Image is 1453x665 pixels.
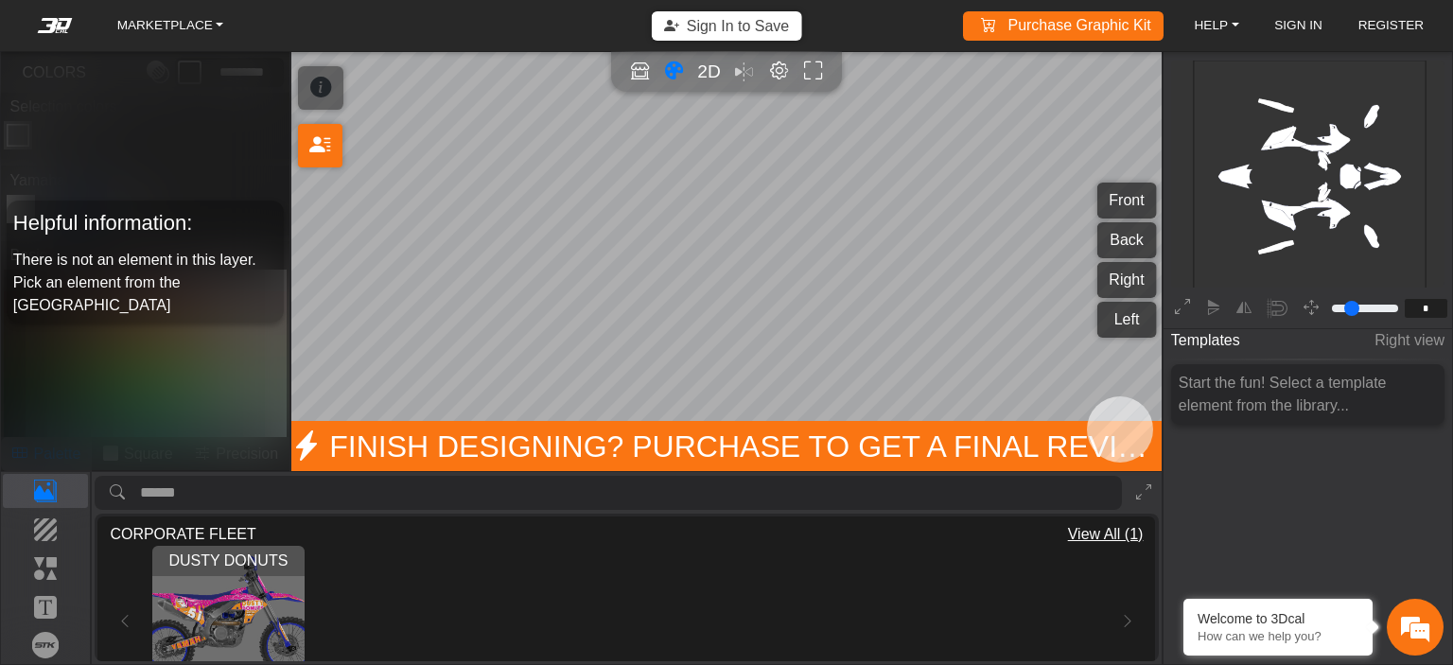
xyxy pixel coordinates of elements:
[765,59,793,86] button: Editor settings
[127,498,244,556] div: FAQs
[1187,12,1247,38] a: HELP
[1297,293,1326,323] button: Pan
[110,192,261,372] span: We're online!
[800,59,828,86] button: Full screen
[969,11,1159,41] a: Purchase Graphic Kit
[1129,476,1159,511] button: Expand Library
[127,99,346,124] div: Chat with us now
[13,252,256,313] span: There is not an element in this layer. Pick an element from the [GEOGRAPHIC_DATA]
[166,550,290,572] span: DUSTY DONUTS
[660,59,688,86] button: Color tool
[1374,324,1444,359] span: Right view
[291,421,1162,472] span: Finish Designing? Purchase to get a final review
[1171,324,1240,359] span: Templates
[9,531,127,544] span: Conversation
[1096,222,1156,258] button: Back
[1179,375,1387,413] span: Start the fun! Select a template element from the library...
[652,11,802,41] button: Sign In to Save
[1068,523,1144,546] span: View All (1)
[697,61,721,81] span: 2D
[1198,629,1358,643] p: How can we help you?
[1198,611,1358,626] div: Welcome to 3Dcal
[110,523,255,546] span: CORPORATE FLEET
[626,59,654,86] button: Open in Showroom
[13,206,278,240] h5: Helpful information:
[1096,302,1156,338] button: Left
[310,9,356,55] div: Minimize live chat window
[1096,262,1156,298] button: Right
[1267,12,1330,38] a: SIGN IN
[9,431,360,498] textarea: Type your message and hit 'Enter'
[140,476,1122,511] input: search asset
[1351,12,1432,38] a: REGISTER
[695,59,723,86] button: 2D
[21,97,49,126] div: Navigation go back
[1096,183,1156,219] button: Front
[110,12,232,38] a: MARKETPLACE
[1168,293,1198,323] button: Expand 2D editor
[243,498,360,556] div: Articles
